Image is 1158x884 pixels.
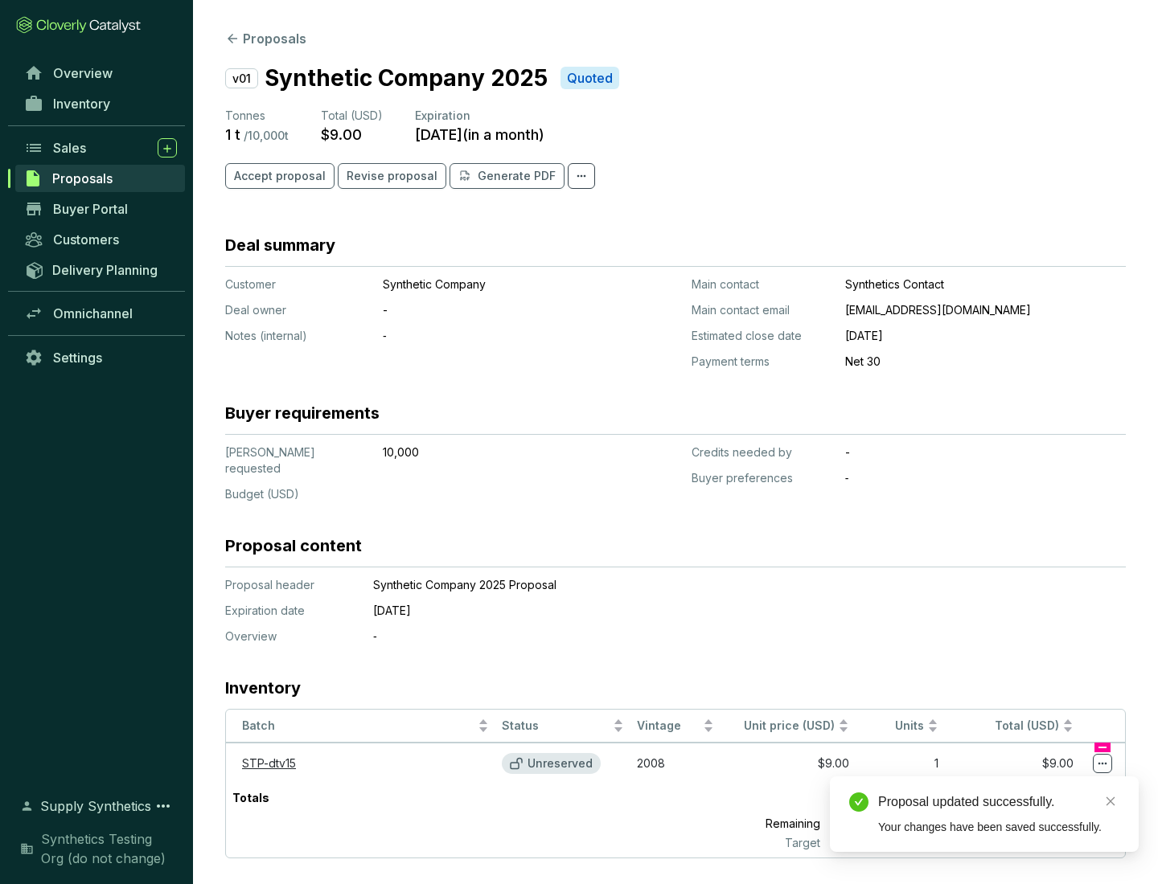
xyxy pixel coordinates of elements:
[225,444,370,477] p: [PERSON_NAME] requested
[338,163,446,189] button: Revise proposal
[242,756,296,770] a: STP-dtv15
[878,792,1119,812] div: Proposal updated successfully.
[225,402,380,424] h3: Buyer requirements
[53,96,110,112] span: Inventory
[225,108,289,124] p: Tonnes
[845,302,1126,318] p: [EMAIL_ADDRESS][DOMAIN_NAME]
[16,300,185,327] a: Omnichannel
[845,328,1126,344] p: [DATE]
[694,835,827,851] p: Target
[495,710,630,743] th: Status
[630,743,721,784] td: 2008
[225,163,335,189] button: Accept proposal
[845,444,1126,460] p: -
[41,829,177,868] span: Synthetics Testing Org (do not change)
[53,140,86,156] span: Sales
[225,534,362,557] h3: Proposal content
[234,168,326,184] span: Accept proposal
[16,256,185,283] a: Delivery Planning
[721,743,856,784] td: $9.00
[15,165,185,192] a: Proposals
[478,168,556,184] p: Generate PDF
[856,743,946,784] td: 1
[40,796,151,816] span: Supply Synthetics
[244,129,289,143] p: / 10,000 t
[265,61,548,95] p: Synthetic Company 2025
[692,470,832,486] p: Buyer preferences
[450,163,565,189] button: Generate PDF
[225,125,240,144] p: 1 t
[242,718,474,734] span: Batch
[225,68,258,88] p: v01
[878,818,1119,836] div: Your changes have been saved successfully.
[225,302,370,318] p: Deal owner
[845,354,1126,370] p: Net 30
[53,305,133,321] span: Omnichannel
[692,444,832,460] p: Credits needed by
[383,276,600,293] p: Synthetic Company
[16,195,185,223] a: Buyer Portal
[373,577,1049,593] p: Synthetic Company 2025 Proposal
[225,328,370,344] p: Notes (internal)
[52,170,113,186] span: Proposals
[347,168,437,184] span: Revise proposal
[567,70,613,87] p: Quoted
[692,276,832,293] p: Main contact
[827,835,945,851] p: 10,000 t
[321,125,362,144] p: $9.00
[995,718,1059,732] span: Total (USD)
[827,812,945,835] p: 9,999 t
[845,276,1126,293] p: Synthetics Contact
[373,628,1049,645] p: ‐
[53,201,128,217] span: Buyer Portal
[502,718,610,734] span: Status
[694,812,827,835] p: Remaining
[226,784,276,812] p: Totals
[849,792,868,812] span: check-circle
[53,350,102,366] span: Settings
[856,710,946,743] th: Units
[52,262,158,278] span: Delivery Planning
[945,743,1080,784] td: $9.00
[16,226,185,253] a: Customers
[692,354,832,370] p: Payment terms
[637,718,700,734] span: Vintage
[845,470,1126,486] p: ‐
[16,59,185,87] a: Overview
[321,108,383,122] span: Total (USD)
[692,302,832,318] p: Main contact email
[862,718,925,734] span: Units
[692,328,832,344] p: Estimated close date
[226,710,495,743] th: Batch
[225,234,335,256] h3: Deal summary
[225,628,354,645] p: Overview
[826,784,944,812] p: 1 t
[744,718,835,732] span: Unit price (USD)
[383,444,600,460] p: 10,000
[373,603,1049,619] p: [DATE]
[383,302,600,318] p: -
[53,231,119,248] span: Customers
[225,29,306,48] button: Proposals
[528,756,593,771] p: Unreserved
[225,677,301,699] h3: Inventory
[630,710,721,743] th: Vintage
[16,90,185,117] a: Inventory
[415,125,544,144] p: [DATE] ( in a month )
[1105,796,1116,807] span: close
[16,344,185,371] a: Settings
[53,65,113,81] span: Overview
[225,603,354,619] p: Expiration date
[225,276,370,293] p: Customer
[1102,792,1119,810] a: Close
[225,487,299,501] span: Budget (USD)
[383,328,600,344] p: ‐
[415,108,544,124] p: Expiration
[225,577,354,593] p: Proposal header
[16,134,185,162] a: Sales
